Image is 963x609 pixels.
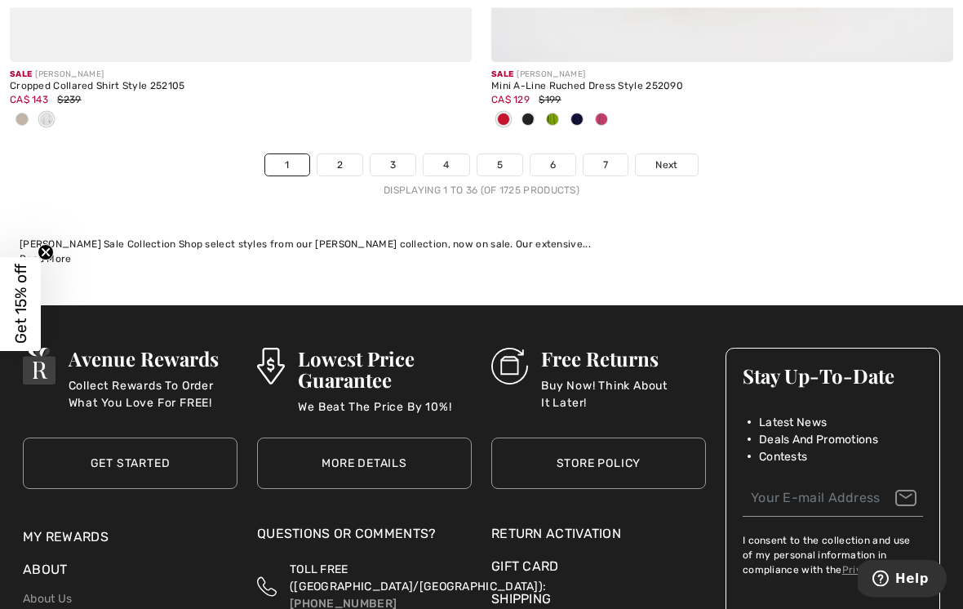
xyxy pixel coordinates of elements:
[539,95,561,106] span: $199
[257,525,472,553] div: Questions or Comments?
[57,95,81,106] span: $239
[491,525,706,545] a: Return Activation
[759,432,878,449] span: Deals And Promotions
[23,349,55,385] img: Avenue Rewards
[491,95,530,106] span: CA$ 129
[565,108,589,135] div: Midnight Blue
[317,155,362,176] a: 2
[371,155,415,176] a: 3
[23,593,72,607] a: About Us
[11,264,30,345] span: Get 15% off
[257,438,472,490] a: More Details
[743,366,923,387] h3: Stay Up-To-Date
[516,108,540,135] div: Black
[23,530,109,545] a: My Rewards
[10,69,472,82] div: [PERSON_NAME]
[842,565,912,576] a: Privacy Policy
[424,155,468,176] a: 4
[491,349,528,385] img: Free Returns
[265,155,308,176] a: 1
[10,82,472,93] div: Cropped Collared Shirt Style 252105
[636,155,697,176] a: Next
[20,238,943,252] div: [PERSON_NAME] Sale Collection Shop select styles from our [PERSON_NAME] collection, now on sale. ...
[38,245,54,261] button: Close teaser
[584,155,628,176] a: 7
[69,378,237,411] p: Collect Rewards To Order What You Love For FREE!
[491,592,551,607] a: Shipping
[541,378,706,411] p: Buy Now! Think About It Later!
[69,349,237,370] h3: Avenue Rewards
[589,108,614,135] div: Bubble gum
[655,158,677,173] span: Next
[298,349,472,391] h3: Lowest Price Guarantee
[10,95,48,106] span: CA$ 143
[491,108,516,135] div: Radiant red
[759,415,827,432] span: Latest News
[23,438,237,490] a: Get Started
[10,108,34,135] div: Dune
[298,399,472,432] p: We Beat The Price By 10%!
[20,254,72,265] span: Read More
[23,561,237,589] div: About
[477,155,522,176] a: 5
[491,438,706,490] a: Store Policy
[257,349,285,385] img: Lowest Price Guarantee
[540,108,565,135] div: Greenery
[10,70,32,80] span: Sale
[541,349,706,370] h3: Free Returns
[491,69,953,82] div: [PERSON_NAME]
[743,481,923,518] input: Your E-mail Address
[290,563,546,594] span: TOLL FREE ([GEOGRAPHIC_DATA]/[GEOGRAPHIC_DATA]):
[759,449,807,466] span: Contests
[530,155,575,176] a: 6
[858,560,947,601] iframe: Opens a widget where you can find more information
[491,82,953,93] div: Mini A-Line Ruched Dress Style 252090
[34,108,59,135] div: Vanilla 30
[743,534,923,578] label: I consent to the collection and use of my personal information in compliance with the .
[491,70,513,80] span: Sale
[491,558,706,577] a: Gift Card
